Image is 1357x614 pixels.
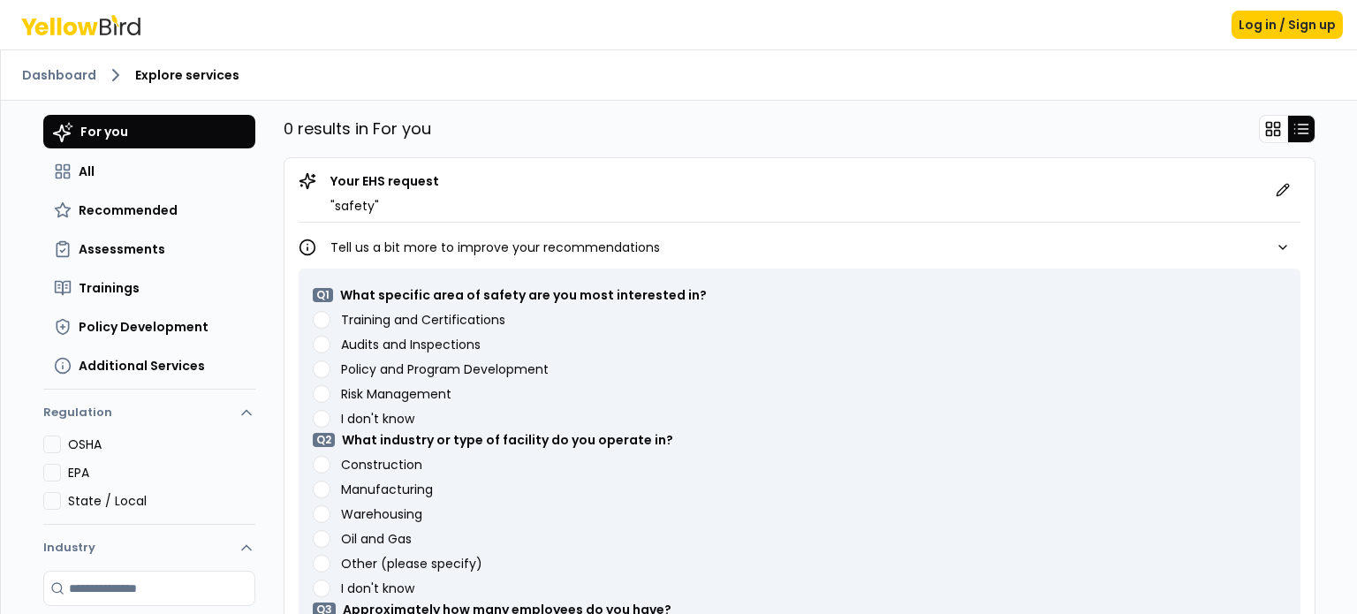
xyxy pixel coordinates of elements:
[341,314,505,326] label: Training and Certifications
[341,388,451,400] label: Risk Management
[79,279,140,297] span: Trainings
[341,557,482,570] label: Other (please specify)
[341,483,433,496] label: Manufacturing
[135,66,239,84] span: Explore services
[313,288,333,302] p: Q 1
[341,413,414,425] label: I don't know
[341,338,481,351] label: Audits and Inspections
[330,239,660,256] p: Tell us a bit more to improve your recommendations
[330,197,439,215] p: " safety "
[22,64,1336,86] nav: breadcrumb
[341,533,412,545] label: Oil and Gas
[330,172,439,190] p: Your EHS request
[43,272,255,304] button: Trainings
[43,525,255,571] button: Industry
[341,459,422,471] label: Construction
[341,582,414,595] label: I don't know
[43,397,255,436] button: Regulation
[22,66,96,84] a: Dashboard
[43,115,255,148] button: For you
[80,123,128,140] span: For you
[79,240,165,258] span: Assessments
[79,318,208,336] span: Policy Development
[68,492,255,510] label: State / Local
[68,436,255,453] label: OSHA
[340,286,707,304] p: What specific area of safety are you most interested in?
[79,163,95,180] span: All
[68,464,255,481] label: EPA
[1232,11,1343,39] button: Log in / Sign up
[43,194,255,226] button: Recommended
[43,233,255,265] button: Assessments
[284,117,431,141] p: 0 results in For you
[43,155,255,187] button: All
[43,436,255,524] div: Regulation
[79,201,178,219] span: Recommended
[341,508,422,520] label: Warehousing
[43,311,255,343] button: Policy Development
[341,363,549,375] label: Policy and Program Development
[313,433,335,447] p: Q 2
[43,350,255,382] button: Additional Services
[79,357,205,375] span: Additional Services
[342,431,673,449] p: What industry or type of facility do you operate in?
